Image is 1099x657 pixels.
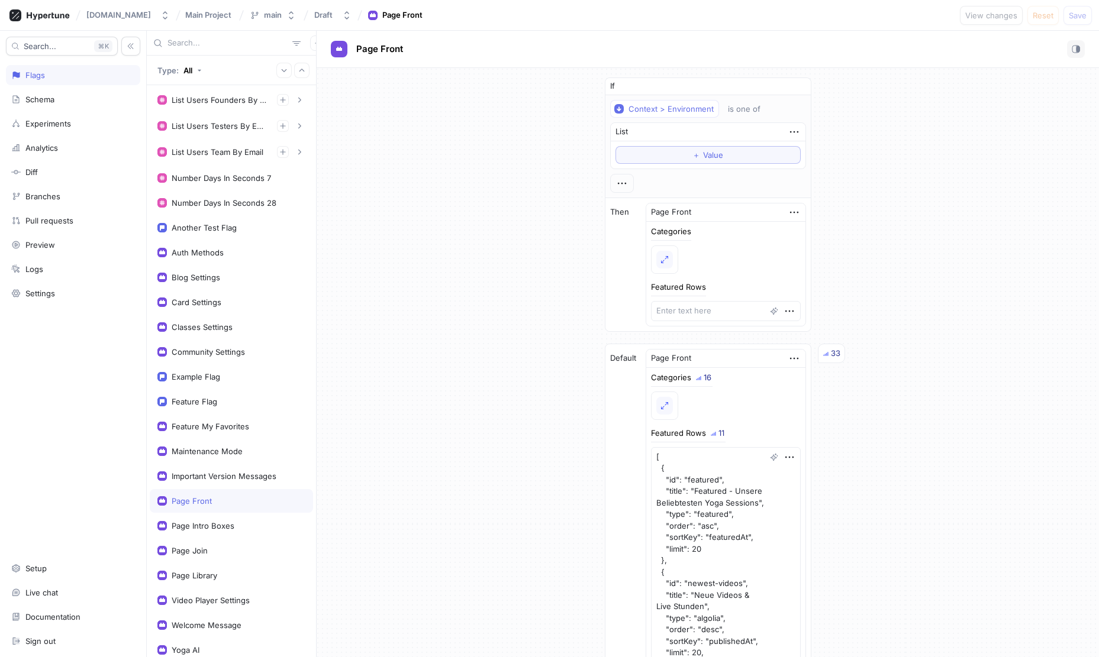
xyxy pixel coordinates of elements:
[24,43,56,50] span: Search...
[6,37,118,56] button: Search...K
[25,143,58,153] div: Analytics
[172,446,243,456] div: Maintenance Mode
[314,10,333,20] div: Draft
[651,206,691,218] div: Page Front
[703,151,723,158] span: Value
[172,322,233,332] div: Classes Settings
[172,546,208,555] div: Page Join
[1063,6,1092,25] button: Save
[615,146,801,164] button: ＋Value
[651,429,706,437] div: Featured Rows
[157,66,179,75] p: Type:
[172,496,212,506] div: Page Front
[610,80,615,92] p: If
[172,147,263,157] div: List Users Team By Email
[172,223,237,232] div: Another Test Flag
[723,100,778,118] button: is one of
[629,104,714,114] div: Context > Environment
[172,198,276,208] div: Number Days In Seconds 28
[25,192,60,201] div: Branches
[651,283,706,291] div: Featured Rows
[25,564,47,573] div: Setup
[960,6,1023,25] button: View changes
[245,5,301,25] button: main
[172,121,268,131] div: List Users Testers By Email
[651,352,691,364] div: Page Front
[172,248,224,257] div: Auth Methods
[25,240,55,250] div: Preview
[172,95,268,105] div: List Users Founders By Email
[382,9,423,21] div: Page Front
[183,66,192,75] div: All
[276,63,292,78] button: Expand all
[1033,12,1053,19] span: Reset
[356,44,403,54] span: Page Front
[610,206,629,218] p: Then
[172,645,199,655] div: Yoga AI
[610,352,636,364] p: Default
[704,374,711,381] div: 16
[651,374,691,381] div: Categories
[615,126,628,138] div: List
[25,636,56,646] div: Sign out
[831,348,840,360] div: 33
[172,297,221,307] div: Card Settings
[610,100,719,118] button: Context > Environment
[153,60,206,80] button: Type: All
[172,372,220,381] div: Example Flag
[651,228,691,235] div: Categories
[310,5,356,25] button: Draft
[656,251,673,268] button: Expand
[6,607,140,627] a: Documentation
[728,104,760,114] div: is one of
[25,264,43,274] div: Logs
[172,347,245,357] div: Community Settings
[86,10,151,20] div: [DOMAIN_NAME]
[25,289,55,298] div: Settings
[692,151,700,158] span: ＋
[965,12,1017,19] span: View changes
[718,429,724,437] div: 11
[172,571,217,580] div: Page Library
[25,119,71,128] div: Experiments
[172,471,276,481] div: Important Version Messages
[25,70,45,80] div: Flags
[172,173,271,183] div: Number Days In Seconds 7
[172,521,234,530] div: Page Intro Boxes
[172,620,241,630] div: Welcome Message
[656,397,673,415] button: Expand
[264,10,282,20] div: main
[25,612,80,622] div: Documentation
[172,273,220,282] div: Blog Settings
[94,40,112,52] div: K
[1027,6,1059,25] button: Reset
[25,588,58,597] div: Live chat
[172,595,250,605] div: Video Player Settings
[172,422,249,431] div: Feature My Favorites
[172,397,217,406] div: Feature Flag
[1069,12,1087,19] span: Save
[25,216,73,225] div: Pull requests
[294,63,310,78] button: Collapse all
[167,37,288,49] input: Search...
[25,167,38,177] div: Diff
[82,5,175,25] button: [DOMAIN_NAME]
[25,95,54,104] div: Schema
[185,11,231,19] span: Main Project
